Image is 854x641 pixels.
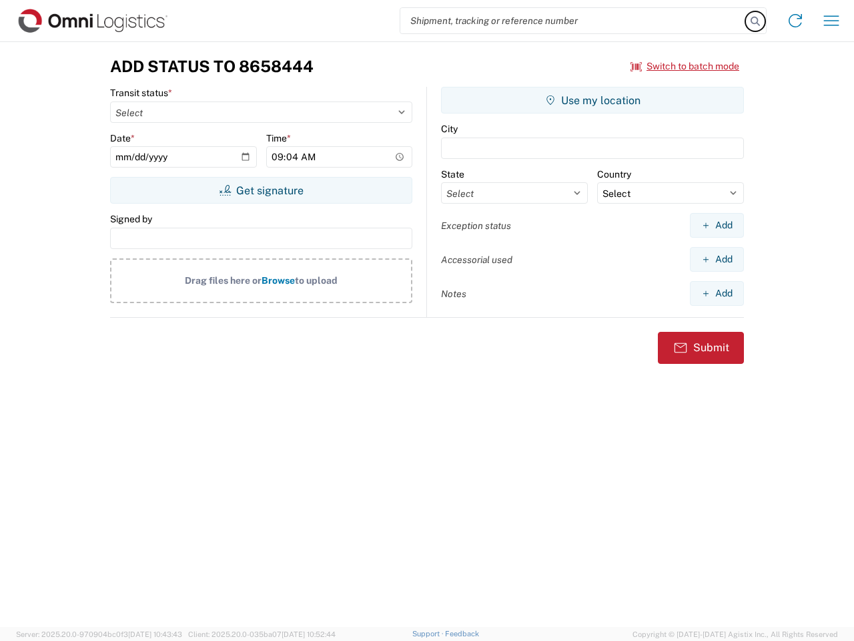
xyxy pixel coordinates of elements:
[128,630,182,638] span: [DATE] 10:43:43
[110,87,172,99] label: Transit status
[110,132,135,144] label: Date
[295,275,338,286] span: to upload
[110,213,152,225] label: Signed by
[185,275,262,286] span: Drag files here or
[441,87,744,114] button: Use my location
[441,123,458,135] label: City
[441,288,466,300] label: Notes
[110,57,314,76] h3: Add Status to 8658444
[282,630,336,638] span: [DATE] 10:52:44
[630,55,739,77] button: Switch to batch mode
[690,247,744,272] button: Add
[690,281,744,306] button: Add
[445,630,479,638] a: Feedback
[262,275,295,286] span: Browse
[188,630,336,638] span: Client: 2025.20.0-035ba07
[412,630,446,638] a: Support
[441,168,464,180] label: State
[266,132,291,144] label: Time
[597,168,631,180] label: Country
[632,628,838,640] span: Copyright © [DATE]-[DATE] Agistix Inc., All Rights Reserved
[441,220,511,232] label: Exception status
[690,213,744,238] button: Add
[441,254,512,266] label: Accessorial used
[110,177,412,204] button: Get signature
[658,332,744,364] button: Submit
[400,8,746,33] input: Shipment, tracking or reference number
[16,630,182,638] span: Server: 2025.20.0-970904bc0f3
